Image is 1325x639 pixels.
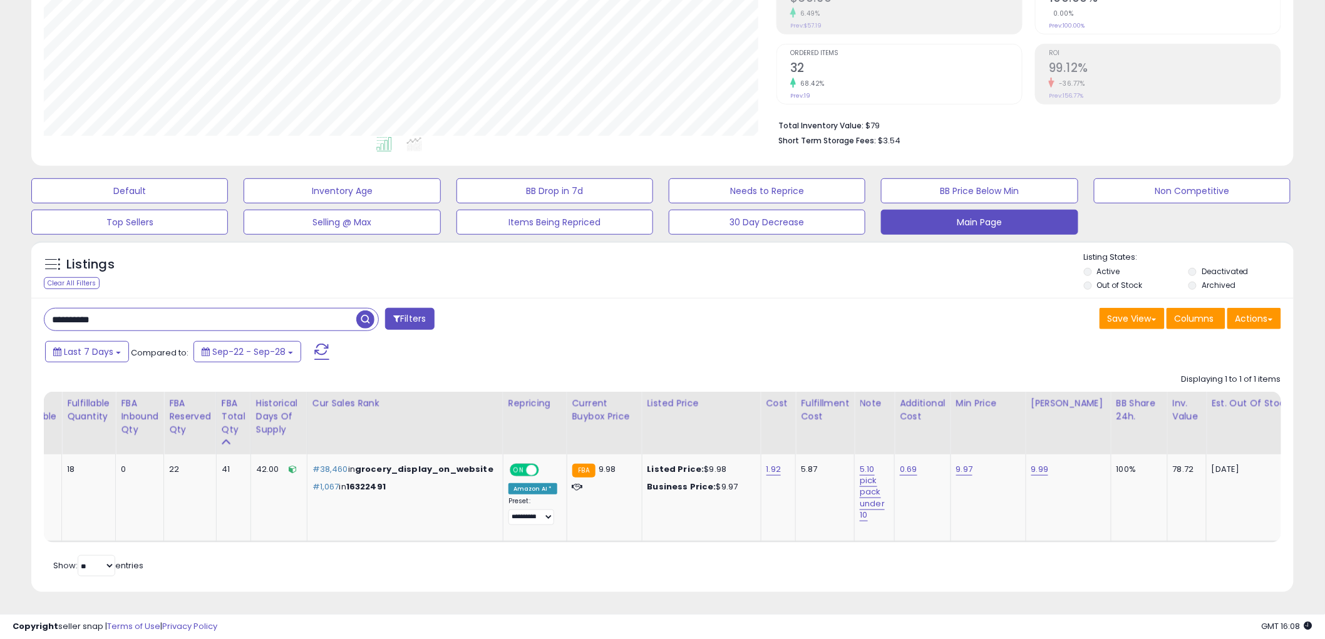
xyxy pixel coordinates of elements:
[121,464,154,475] div: 0
[13,620,58,632] strong: Copyright
[385,308,434,330] button: Filters
[669,178,865,203] button: Needs to Reprice
[212,345,286,358] span: Sep-22 - Sep-28
[1116,464,1158,475] div: 100%
[1097,266,1120,277] label: Active
[1031,397,1106,410] div: [PERSON_NAME]
[796,9,820,18] small: 6.49%
[45,341,129,362] button: Last 7 Days
[647,481,716,493] b: Business Price:
[1031,463,1049,476] a: 9.99
[1167,308,1225,329] button: Columns
[801,464,845,475] div: 5.87
[790,61,1022,78] h2: 32
[256,397,302,436] div: Historical Days Of Supply
[778,135,876,146] b: Short Term Storage Fees:
[511,465,527,476] span: ON
[67,397,110,423] div: Fulfillable Quantity
[1116,397,1162,423] div: BB Share 24h.
[647,464,751,475] div: $9.98
[1049,22,1085,29] small: Prev: 100.00%
[16,397,56,436] div: FBA Available Qty
[801,397,849,423] div: Fulfillment Cost
[256,464,297,475] div: 42.00
[162,620,217,632] a: Privacy Policy
[31,178,228,203] button: Default
[312,481,339,493] span: #1,067
[131,347,188,359] span: Compared to:
[312,481,493,493] p: in
[572,397,637,423] div: Current Buybox Price
[53,560,143,571] span: Show: entries
[312,464,493,475] p: in
[508,497,557,525] div: Preset:
[1212,464,1321,475] p: [DATE]
[312,463,348,475] span: #38,460
[1100,308,1165,329] button: Save View
[900,397,946,423] div: Additional Cost
[1094,178,1291,203] button: Non Competitive
[1049,9,1074,18] small: 0.00%
[1262,620,1312,632] span: 2025-10-8 16:08 GMT
[355,463,493,475] span: grocery_display_on_website
[599,463,616,475] span: 9.98
[1054,79,1085,88] small: -36.77%
[66,256,115,273] h5: Listings
[1049,61,1281,78] h2: 99.12%
[67,464,106,475] div: 18
[13,621,217,633] div: seller snap | |
[456,178,653,203] button: BB Drop in 7d
[312,397,498,410] div: Cur Sales Rank
[647,481,751,493] div: $9.97
[900,463,917,476] a: 0.69
[1173,397,1201,423] div: Inv. value
[107,620,160,632] a: Terms of Use
[881,210,1078,235] button: Main Page
[222,397,245,436] div: FBA Total Qty
[790,92,810,100] small: Prev: 19
[1202,280,1235,290] label: Archived
[508,397,562,410] div: Repricing
[1182,374,1281,386] div: Displaying 1 to 1 of 1 items
[121,397,158,436] div: FBA inbound Qty
[346,481,386,493] span: 16322491
[860,463,885,521] a: 5.10 pick pack under 10
[1202,266,1249,277] label: Deactivated
[956,463,973,476] a: 9.97
[860,397,889,410] div: Note
[572,464,595,478] small: FBA
[778,120,864,131] b: Total Inventory Value:
[766,463,781,476] a: 1.92
[1084,252,1294,263] p: Listing States:
[44,277,100,289] div: Clear All Filters
[193,341,301,362] button: Sep-22 - Sep-28
[1173,464,1197,475] div: 78.72
[222,464,241,475] div: 41
[1175,312,1214,325] span: Columns
[64,345,113,358] span: Last 7 Days
[456,210,653,235] button: Items Being Repriced
[244,210,440,235] button: Selling @ Max
[790,22,822,29] small: Prev: $57.19
[169,464,207,475] div: 22
[1097,280,1143,290] label: Out of Stock
[647,397,756,410] div: Listed Price
[956,397,1021,410] div: Min Price
[647,463,704,475] b: Listed Price:
[1049,50,1281,57] span: ROI
[796,79,825,88] small: 68.42%
[1227,308,1281,329] button: Actions
[778,117,1272,132] li: $79
[537,465,557,476] span: OFF
[169,397,211,436] div: FBA Reserved Qty
[669,210,865,235] button: 30 Day Decrease
[1049,92,1083,100] small: Prev: 156.77%
[881,178,1078,203] button: BB Price Below Min
[878,135,900,146] span: $3.54
[31,210,228,235] button: Top Sellers
[508,483,557,494] div: Amazon AI *
[244,178,440,203] button: Inventory Age
[766,397,791,410] div: Cost
[790,50,1022,57] span: Ordered Items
